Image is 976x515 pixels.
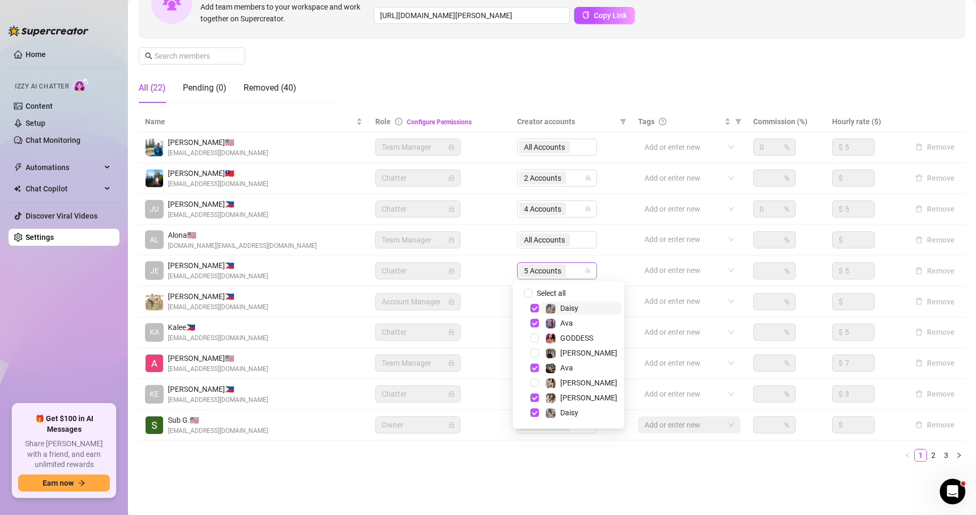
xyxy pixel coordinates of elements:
[911,388,959,400] button: Remove
[26,212,98,220] a: Discover Viral Videos
[735,118,741,125] span: filter
[382,263,454,279] span: Chatter
[560,304,578,312] span: Daisy
[530,364,539,372] span: Select tree node
[26,136,80,144] a: Chat Monitoring
[145,116,354,127] span: Name
[582,11,590,19] span: copy
[26,233,54,242] a: Settings
[901,449,914,462] button: left
[560,319,573,327] span: Ava
[168,271,268,281] span: [EMAIL_ADDRESS][DOMAIN_NAME]
[638,116,655,127] span: Tags
[911,326,959,339] button: Remove
[382,232,454,248] span: Team Manager
[382,324,454,340] span: Chatter
[448,299,455,305] span: lock
[905,452,911,458] span: left
[953,449,965,462] li: Next Page
[530,334,539,342] span: Select tree node
[560,393,617,402] span: [PERSON_NAME]
[911,419,959,431] button: Remove
[747,111,826,132] th: Commission (%)
[901,449,914,462] li: Previous Page
[618,114,628,130] span: filter
[382,417,454,433] span: Owner
[150,388,159,400] span: KE
[14,163,22,172] span: thunderbolt
[168,364,268,374] span: [EMAIL_ADDRESS][DOMAIN_NAME]
[915,449,926,461] a: 1
[168,210,268,220] span: [EMAIL_ADDRESS][DOMAIN_NAME]
[546,379,555,388] img: Jenna
[26,180,101,197] span: Chat Copilot
[914,449,927,462] li: 1
[146,293,163,310] img: Aaron Paul Carnaje
[168,333,268,343] span: [EMAIL_ADDRESS][DOMAIN_NAME]
[168,179,268,189] span: [EMAIL_ADDRESS][DOMAIN_NAME]
[382,355,454,371] span: Team Manager
[139,82,166,94] div: All (22)
[546,334,555,343] img: GODDESS
[517,116,616,127] span: Creator accounts
[530,379,539,387] span: Select tree node
[146,139,163,156] img: Emad Ataei
[546,349,555,358] img: Anna
[244,82,296,94] div: Removed (40)
[155,50,230,62] input: Search members
[168,229,317,241] span: Alona 🇺🇸
[78,479,85,487] span: arrow-right
[927,449,940,462] li: 2
[546,393,555,403] img: Paige
[146,170,163,187] img: Jero Justalero
[375,117,391,126] span: Role
[168,395,268,405] span: [EMAIL_ADDRESS][DOMAIN_NAME]
[395,118,402,125] span: info-circle
[146,355,163,372] img: Alexicon Ortiaga
[927,449,939,461] a: 2
[382,201,454,217] span: Chatter
[940,449,952,461] a: 3
[73,77,90,93] img: AI Chatter
[168,167,268,179] span: [PERSON_NAME] 🇹🇼
[560,349,617,357] span: [PERSON_NAME]
[524,265,561,277] span: 5 Accounts
[168,241,317,251] span: [DOMAIN_NAME][EMAIL_ADDRESS][DOMAIN_NAME]
[574,7,635,24] button: Copy Link
[168,352,268,364] span: [PERSON_NAME] 🇺🇸
[15,82,69,92] span: Izzy AI Chatter
[530,319,539,327] span: Select tree node
[448,422,455,428] span: lock
[26,102,53,110] a: Content
[956,452,962,458] span: right
[530,393,539,402] span: Select tree node
[168,198,268,210] span: [PERSON_NAME] 🇵🇭
[168,291,268,302] span: [PERSON_NAME] 🇵🇭
[448,206,455,212] span: lock
[911,172,959,184] button: Remove
[530,349,539,357] span: Select tree node
[533,287,570,299] span: Select all
[911,357,959,369] button: Remove
[382,139,454,155] span: Team Manager
[26,50,46,59] a: Home
[448,175,455,181] span: lock
[168,383,268,395] span: [PERSON_NAME] 🇵🇭
[940,449,953,462] li: 3
[43,479,74,487] span: Earn now
[546,364,555,373] img: Ava
[524,172,561,184] span: 2 Accounts
[519,203,566,215] span: 4 Accounts
[448,329,455,335] span: lock
[560,379,617,387] span: [PERSON_NAME]
[448,360,455,366] span: lock
[911,295,959,308] button: Remove
[546,319,555,328] img: Ava
[382,294,454,310] span: Account Manager
[911,264,959,277] button: Remove
[150,234,159,246] span: AL
[18,414,110,434] span: 🎁 Get $100 in AI Messages
[448,391,455,397] span: lock
[585,268,591,274] span: team
[546,408,555,418] img: Daisy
